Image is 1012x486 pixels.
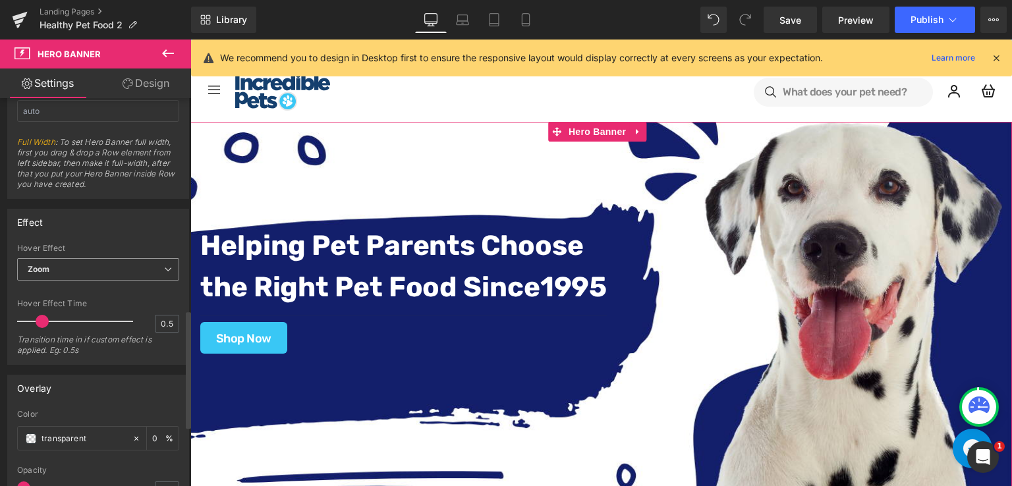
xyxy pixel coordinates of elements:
button: Publish [895,7,975,33]
span: Shop Now [26,293,81,305]
a: Design [98,68,194,98]
input: Color [42,431,126,446]
strong: the Right Pet Food Since [10,231,350,264]
span: Publish [911,14,943,25]
iframe: Intercom live chat [967,441,999,473]
span: Find a Store [761,6,811,17]
span: Save [779,13,801,27]
iframe: Gorgias live chat messenger [756,385,808,433]
span: Hero Banner [38,49,101,59]
span: Healthy Pet Food 2 [40,20,123,30]
span: 1 [994,441,1005,452]
div: Overlay [17,375,51,394]
a: Tablet [478,7,510,33]
div: Opacity [17,466,179,475]
span: Free Shipping [11,6,70,17]
a: Desktop [415,7,447,33]
div: Hover Effect [17,244,179,253]
div: Effect [17,209,43,228]
span: Library [216,14,247,26]
div: Color [17,410,179,419]
input: auto [17,100,179,122]
strong: Helping Pet Parents Choose [10,190,393,223]
a: Laptop [447,7,478,33]
a: Mobile [510,7,542,33]
span: Preview [838,13,874,27]
strong: 1995 [350,231,417,264]
button: Redo [732,7,758,33]
span: Hero Banner [375,82,439,102]
button: More [980,7,1007,33]
div: % [147,427,179,450]
a: Preview [822,7,889,33]
a: Expand / Collapse [439,82,456,102]
div: Transition time in if custom effect is applied. Eg: 0.5s [17,335,179,364]
a: Landing Pages [40,7,191,17]
button: What does your pet need? [563,38,743,67]
span: : To set Hero Banner full width, first you drag & drop a Row element from left sidebar, then make... [17,137,179,198]
button: Account [750,38,777,65]
p: We recommend you to design in Desktop first to ensure the responsive layout would display correct... [220,51,823,65]
b: Zoom [28,264,50,274]
button: Undo [700,7,727,33]
a: Learn more [926,50,980,66]
a: New Library [191,7,256,33]
span: on orders over $50 [72,7,141,16]
span: Free Next Day Delivery within 20 miles [605,6,745,17]
a: Full Width [17,137,55,147]
div: Hover Effect Time [17,299,179,308]
a: Shop Now [10,283,97,314]
button: Open menu [11,37,37,68]
a: Find a Store [761,5,811,18]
